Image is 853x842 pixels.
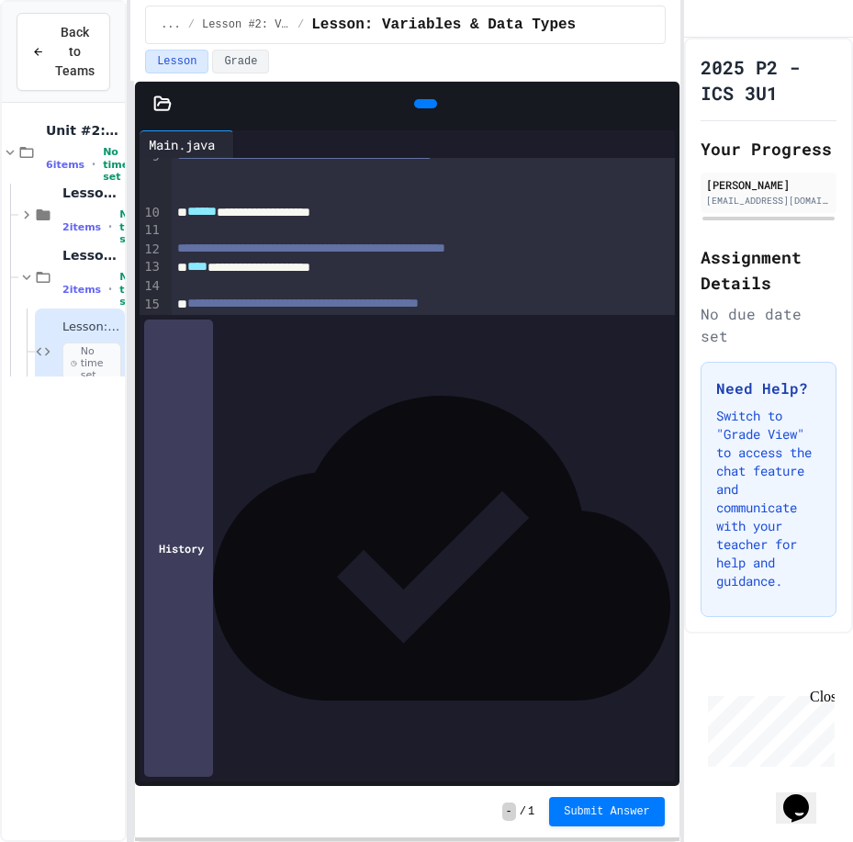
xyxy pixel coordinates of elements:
span: - [502,803,516,821]
span: Lesson #2: Variables & Data Types [62,247,121,264]
span: • [92,157,95,172]
iframe: chat widget [701,689,835,767]
span: No time set [103,146,129,183]
p: Switch to "Grade View" to access the chat feature and communicate with your teacher for help and ... [716,407,821,590]
span: Lesson: Variables & Data Types [62,320,121,335]
div: 10 [140,204,163,222]
span: / [188,17,195,32]
span: • [108,282,112,297]
div: 15 [140,296,163,314]
div: 12 [140,241,163,259]
div: 13 [140,258,163,276]
div: Main.java [140,135,224,154]
h2: Assignment Details [701,244,836,296]
span: Submit Answer [564,804,650,819]
div: 14 [140,277,163,296]
span: No time set [119,208,145,245]
span: • [108,219,112,234]
span: Back to Teams [55,23,95,81]
span: No time set [62,342,121,385]
h2: Your Progress [701,136,836,162]
span: Unit #2: Basic Programming Concepts [46,122,121,139]
span: 2 items [62,284,101,296]
h3: Need Help? [716,377,821,399]
span: 6 items [46,159,84,171]
span: 2 items [62,221,101,233]
div: [PERSON_NAME] [706,176,831,193]
span: / [297,17,304,32]
div: 9 [140,148,163,204]
span: Lesson: Variables & Data Types [311,14,576,36]
button: Lesson [145,50,208,73]
iframe: chat widget [776,769,835,824]
span: 1 [528,804,534,819]
button: Grade [212,50,269,73]
span: No time set [119,271,145,308]
div: [EMAIL_ADDRESS][DOMAIN_NAME] [706,194,831,208]
span: ... [161,17,181,32]
div: No due date set [701,303,836,347]
div: Chat with us now!Close [7,7,127,117]
div: 16 [140,314,163,332]
h1: 2025 P2 - ICS 3U1 [701,54,836,106]
span: Lesson #2: Variables & Data Types [202,17,290,32]
div: History [144,320,213,777]
span: Lesson #1: Output/Output Formatting [62,185,121,201]
span: / [520,804,526,819]
div: 11 [140,221,163,240]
